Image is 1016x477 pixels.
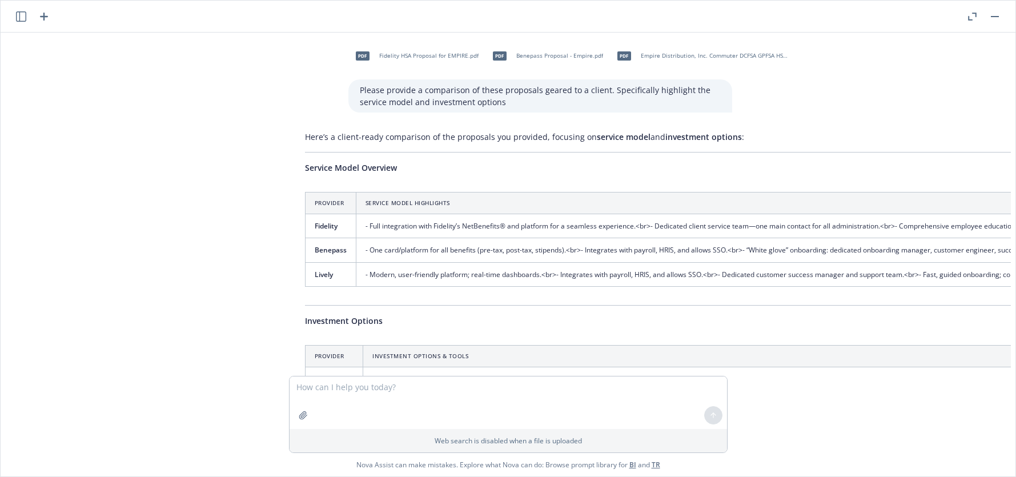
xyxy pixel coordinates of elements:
span: Fidelity [315,374,338,384]
span: Service Model Overview [305,162,397,173]
span: Fidelity HSA Proposal for EMPIRE.pdf [379,52,479,59]
a: TR [652,460,660,470]
span: Lively [315,270,333,279]
span: Benepass [315,245,347,255]
span: pdf [356,51,370,60]
p: Please provide a comparison of these proposals geared to a client. Specifically highlight the ser... [360,84,721,108]
span: service model [597,131,650,142]
span: Empire Distribution, Inc. Commuter DCFSA GPFSA HSA LPFSA NDT FY2026.pdf [641,52,790,59]
span: Benepass Proposal - Empire.pdf [516,52,603,59]
div: pdfFidelity HSA Proposal for EMPIRE.pdf [348,42,481,70]
span: pdf [617,51,631,60]
th: Provider [305,345,363,367]
span: investment options [665,131,742,142]
div: pdfBenepass Proposal - Empire.pdf [485,42,605,70]
span: Investment Options [305,315,383,326]
th: Provider [305,193,356,214]
span: Nova Assist can make mistakes. Explore what Nova can do: Browse prompt library for and [356,453,660,476]
p: Web search is disabled when a file is uploaded [296,436,720,446]
span: pdf [493,51,507,60]
a: BI [629,460,636,470]
span: Fidelity [315,221,338,231]
div: pdfEmpire Distribution, Inc. Commuter DCFSA GPFSA HSA LPFSA NDT FY2026.pdf [610,42,793,70]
